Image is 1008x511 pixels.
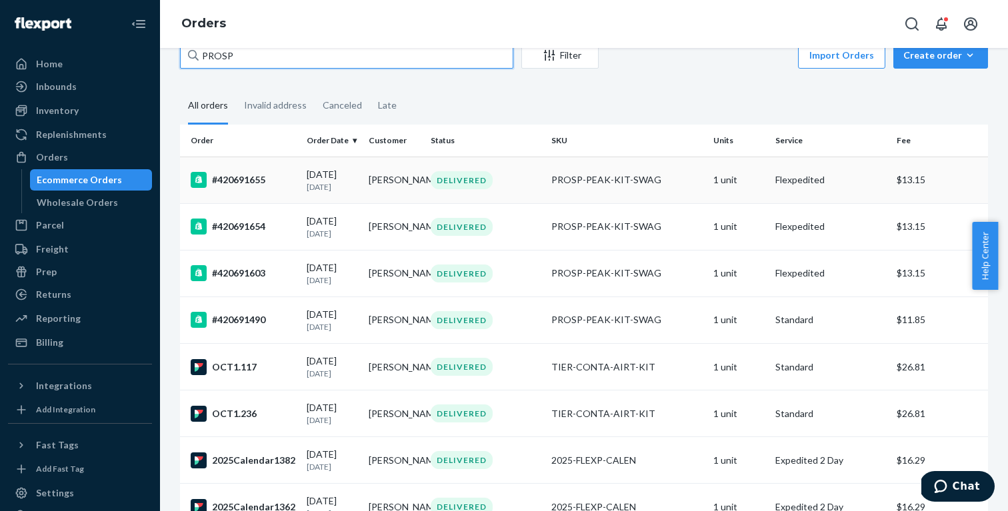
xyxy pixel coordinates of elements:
div: PROSP-PEAK-KIT-SWAG [551,266,702,280]
a: Freight [8,239,152,260]
div: [DATE] [307,215,358,239]
a: Orders [181,16,226,31]
td: [PERSON_NAME] [363,250,425,296]
a: Parcel [8,215,152,236]
td: $13.15 [891,203,988,250]
div: Replenishments [36,128,107,141]
p: [DATE] [307,414,358,426]
td: 1 unit [708,344,770,390]
td: 1 unit [708,157,770,203]
div: OCT1.236 [191,406,296,422]
p: [DATE] [307,228,358,239]
p: [DATE] [307,461,358,472]
div: Prep [36,265,57,278]
div: TIER-CONTA-AIRT-KIT [551,407,702,420]
button: Fast Tags [8,434,152,456]
div: DELIVERED [431,218,493,236]
div: Settings [36,486,74,500]
a: Home [8,53,152,75]
img: Flexport logo [15,17,71,31]
div: Billing [36,336,63,349]
td: [PERSON_NAME] [363,296,425,343]
div: Inbounds [36,80,77,93]
td: 1 unit [708,437,770,484]
ol: breadcrumbs [171,5,237,43]
td: 1 unit [708,296,770,343]
td: [PERSON_NAME] [363,437,425,484]
p: Standard [775,313,886,326]
div: #420691603 [191,265,296,281]
a: Settings [8,482,152,504]
th: SKU [546,125,707,157]
div: Late [378,88,397,123]
div: Filter [522,49,598,62]
a: Inbounds [8,76,152,97]
div: [DATE] [307,354,358,379]
div: OCT1.117 [191,359,296,375]
button: Create order [893,42,988,69]
div: [DATE] [307,168,358,193]
div: Freight [36,243,69,256]
td: $11.85 [891,296,988,343]
p: Expedited 2 Day [775,454,886,467]
iframe: Opens a widget where you can chat to one of our agents [921,471,995,504]
div: Orders [36,151,68,164]
div: DELIVERED [431,311,493,329]
div: [DATE] [307,401,358,426]
div: Parcel [36,219,64,232]
a: Returns [8,284,152,305]
td: $13.15 [891,157,988,203]
div: DELIVERED [431,404,493,422]
div: DELIVERED [431,451,493,469]
div: #420691654 [191,219,296,235]
td: $26.81 [891,390,988,437]
div: Ecommerce Orders [37,173,122,187]
div: Invalid address [244,88,307,123]
a: Billing [8,332,152,353]
td: [PERSON_NAME] [363,203,425,250]
p: Standard [775,360,886,374]
td: $13.15 [891,250,988,296]
a: Add Integration [8,402,152,418]
button: Import Orders [798,42,885,69]
div: Create order [903,49,978,62]
button: Close Navigation [125,11,152,37]
div: DELIVERED [431,171,493,189]
div: Home [36,57,63,71]
button: Open notifications [928,11,955,37]
a: Orders [8,147,152,168]
td: [PERSON_NAME] [363,344,425,390]
div: [DATE] [307,308,358,332]
div: 2025-FLEXP-CALEN [551,454,702,467]
button: Open account menu [957,11,984,37]
a: Ecommerce Orders [30,169,153,191]
div: Fast Tags [36,438,79,452]
div: Inventory [36,104,79,117]
div: [DATE] [307,448,358,472]
div: Customer [369,135,420,146]
td: 1 unit [708,250,770,296]
div: Wholesale Orders [37,196,118,209]
div: Returns [36,288,71,301]
p: [DATE] [307,181,358,193]
td: [PERSON_NAME] [363,157,425,203]
div: All orders [188,88,228,125]
a: Prep [8,261,152,282]
div: Add Integration [36,404,95,415]
td: [PERSON_NAME] [363,390,425,437]
a: Add Fast Tag [8,461,152,477]
a: Inventory [8,100,152,121]
div: DELIVERED [431,264,493,282]
div: Integrations [36,379,92,392]
td: 1 unit [708,390,770,437]
p: Standard [775,407,886,420]
div: PROSP-PEAK-KIT-SWAG [551,220,702,233]
button: Filter [521,42,599,69]
td: $16.29 [891,437,988,484]
button: Help Center [972,222,998,290]
div: Canceled [323,88,362,123]
div: #420691490 [191,312,296,328]
div: TIER-CONTA-AIRT-KIT [551,360,702,374]
div: PROSP-PEAK-KIT-SWAG [551,313,702,326]
p: [DATE] [307,321,358,332]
